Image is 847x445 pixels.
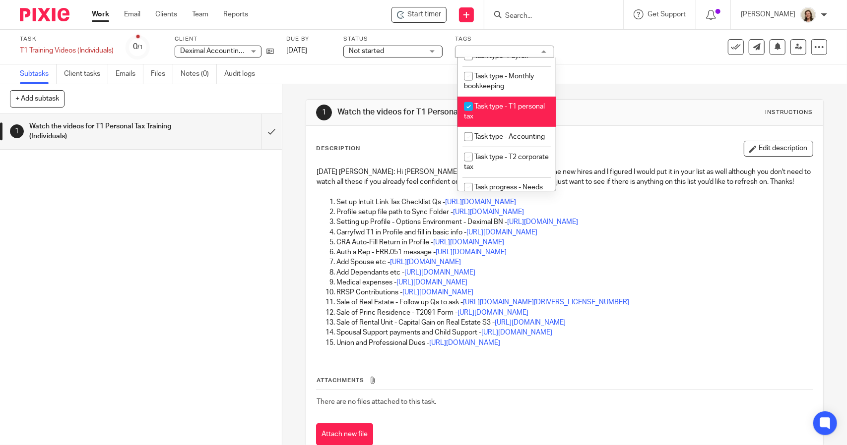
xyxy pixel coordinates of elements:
label: Tags [455,35,554,43]
p: Setting up Profile - Options Environment - Deximal BN - [336,217,812,227]
p: Add Dependants etc - [336,268,812,278]
p: Description [316,145,360,153]
a: [URL][DOMAIN_NAME] [396,279,467,286]
a: [URL][DOMAIN_NAME] [481,329,552,336]
a: [URL][DOMAIN_NAME] [429,339,500,346]
h1: Watch the videos for T1 Personal Tax Training (Individuals) [29,119,178,144]
a: [URL][DOMAIN_NAME] [495,319,566,326]
div: 0 [133,41,143,53]
p: Sale of Real Estate - Follow up Qs to ask - [336,297,812,307]
a: [URL][DOMAIN_NAME] [433,239,504,246]
p: [DATE] [PERSON_NAME]: Hi [PERSON_NAME], I made this task template for the new hires and I figured... [317,167,812,187]
p: Spousal Support payments and Child Support - [336,328,812,337]
span: Start timer [407,9,441,20]
a: Audit logs [224,64,262,84]
a: Reports [223,9,248,19]
small: /1 [137,45,143,50]
a: [URL][DOMAIN_NAME] [402,289,473,296]
span: Task type - T2 corporate tax [464,154,549,171]
label: Due by [286,35,331,43]
a: [URL][DOMAIN_NAME] [453,209,524,216]
a: Subtasks [20,64,57,84]
div: T1 Training Videos (Individuals) [20,46,114,56]
span: Not started [349,48,384,55]
p: Carryfwd T1 in Profile and fill in basic info - [336,227,812,237]
p: Sale of Rental Unit - Capital Gain on Real Estate S3 - [336,318,812,328]
div: 1 [10,124,24,138]
div: Instructions [766,109,813,116]
label: Client [175,35,274,43]
input: Search [504,12,593,21]
a: Email [124,9,140,19]
span: Task type - Accounting [474,133,545,140]
p: RRSP Contributions - [336,287,812,297]
span: Get Support [648,11,686,18]
a: [URL][DOMAIN_NAME] [445,199,516,206]
button: Edit description [744,141,813,157]
div: 1 [316,105,332,120]
a: [URL][DOMAIN_NAME] [436,249,507,256]
a: [URL][DOMAIN_NAME] [457,309,528,316]
button: + Add subtask [10,90,65,107]
span: Task type - Monthly bookkeeping [464,73,534,90]
p: Union and Professional Dues - [336,338,812,348]
p: [PERSON_NAME] [741,9,795,19]
img: Pixie [20,8,69,21]
p: Medical expenses - [336,278,812,287]
a: [URL][DOMAIN_NAME] [404,269,475,276]
img: Morgan.JPG [800,7,816,23]
a: Work [92,9,109,19]
label: Status [343,35,443,43]
div: Deximal Accounting Inc - T1 Training Videos (Individuals) [391,7,447,23]
a: [URL][DOMAIN_NAME][DRIVERS_LICENSE_NUMBER] [463,299,629,306]
p: Add Spouse etc - [336,257,812,267]
label: Task [20,35,114,43]
a: Emails [116,64,143,84]
h1: Watch the videos for T1 Personal Tax Training (Individuals) [337,107,586,117]
a: [URL][DOMAIN_NAME] [390,259,461,266]
p: Set up Intuit Link Tax Checklist Qs - [336,197,812,207]
a: Clients [155,9,177,19]
span: Task type - T1 personal tax [464,103,545,120]
a: Notes (0) [181,64,217,84]
span: Task progress - Needs Signature [464,184,543,201]
span: [DATE] [286,47,307,54]
a: Client tasks [64,64,108,84]
a: Team [192,9,208,19]
span: Attachments [317,378,364,383]
span: There are no files attached to this task. [317,398,436,405]
span: Deximal Accounting Inc [180,48,254,55]
a: [URL][DOMAIN_NAME] [466,229,537,236]
a: Files [151,64,173,84]
a: [URL][DOMAIN_NAME] [507,219,578,225]
p: Auth a Rep - ERR.051 message - [336,247,812,257]
p: CRA Auto-Fill Return in Profile - [336,237,812,247]
p: Sale of Princ Residence - T2091 Form - [336,308,812,318]
p: Profile setup file path to Sync Folder - [336,207,812,217]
